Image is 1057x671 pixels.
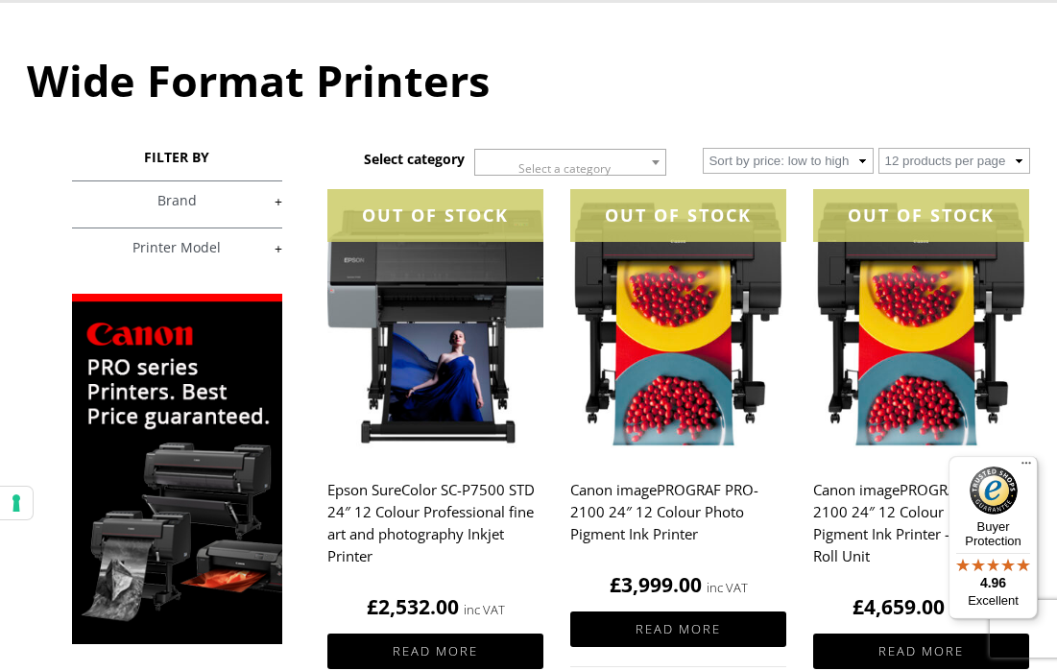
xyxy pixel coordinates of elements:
span: £ [853,593,864,620]
bdi: 2,532.00 [367,593,459,620]
p: Excellent [949,593,1038,609]
span: £ [610,571,621,598]
select: Shop order [703,148,874,174]
p: Buyer Protection [949,519,1038,548]
button: Trusted Shops TrustmarkBuyer Protection4.96Excellent [949,456,1038,619]
div: OUT OF STOCK [813,189,1029,242]
a: OUT OF STOCKEpson SureColor SC-P7500 STD 24″ 12 Colour Professional fine art and photography Inkj... [327,189,543,621]
img: Canon imagePROGRAF PRO-2100 24" 12 Colour Photo Pigment Ink Printer - with Dual Roll Unit [813,189,1029,459]
strong: inc VAT [464,599,505,621]
img: promo [72,294,283,644]
img: Trusted Shops Trustmark [970,467,1018,515]
img: Canon imagePROGRAF PRO-2100 24" 12 Colour Photo Pigment Ink Printer [570,189,786,459]
a: + [72,239,283,257]
span: Select a category [518,160,611,177]
bdi: 4,659.00 [853,593,945,620]
h4: Brand [72,180,283,219]
bdi: 3,999.00 [610,571,702,598]
a: Read more about “Canon imagePROGRAF PRO-2100 24" 12 Colour Photo Pigment Ink Printer” [570,611,786,647]
h2: Canon imagePROGRAF PRO-2100 24″ 12 Colour Photo Pigment Ink Printer – with Dual Roll Unit [813,471,1029,574]
h3: Select category [364,150,465,168]
a: + [72,192,283,210]
h2: Epson SureColor SC-P7500 STD 24″ 12 Colour Professional fine art and photography Inkjet Printer [327,471,543,574]
h4: Printer Model [72,228,283,266]
div: OUT OF STOCK [570,189,786,242]
div: OUT OF STOCK [327,189,543,242]
a: Read more about “Epson SureColor SC-P7500 STD 24" 12 Colour Professional fine art and photography... [327,634,543,669]
a: OUT OF STOCKCanon imagePROGRAF PRO-2100 24″ 12 Colour Photo Pigment Ink Printer £3,999.00 inc VAT [570,189,786,599]
h1: Wide Format Printers [27,51,1031,109]
a: OUT OF STOCKCanon imagePROGRAF PRO-2100 24″ 12 Colour Photo Pigment Ink Printer – with Dual Roll ... [813,189,1029,621]
img: Epson SureColor SC-P7500 STD 24" 12 Colour Professional fine art and photography Inkjet Printer [327,189,543,459]
span: £ [367,593,378,620]
h2: Canon imagePROGRAF PRO-2100 24″ 12 Colour Photo Pigment Ink Printer [570,471,786,552]
h3: FILTER BY [72,148,283,166]
button: Menu [1015,456,1038,479]
a: Read more about “Canon imagePROGRAF PRO-2100 24" 12 Colour Photo Pigment Ink Printer - with Dual ... [813,634,1029,669]
span: 4.96 [980,575,1006,590]
strong: inc VAT [707,577,748,599]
